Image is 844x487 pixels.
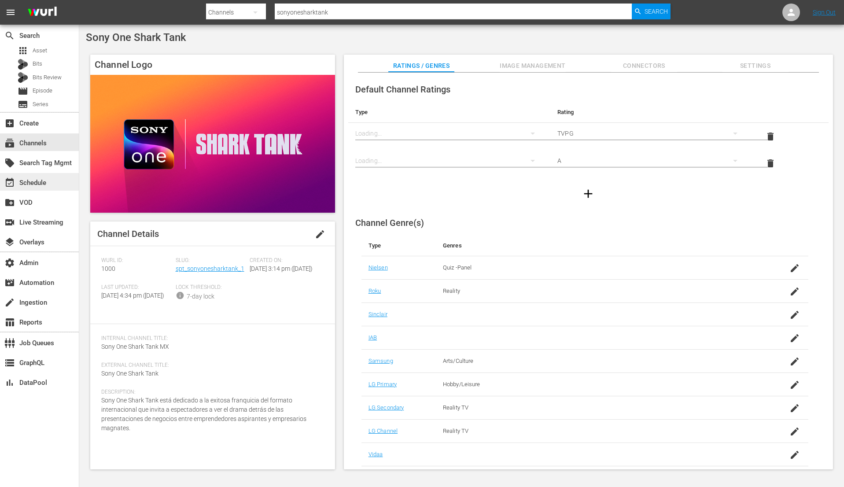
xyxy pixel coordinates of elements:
[18,99,28,110] span: Series
[101,362,320,369] span: External Channel Title:
[611,60,677,71] span: Connectors
[187,292,214,301] div: 7-day lock
[4,358,15,368] span: GraphQL
[250,257,320,264] span: Created On:
[722,60,789,71] span: Settings
[4,377,15,388] span: DataPool
[4,317,15,328] span: Reports
[90,55,335,75] h4: Channel Logo
[176,291,184,300] span: info
[645,4,668,19] span: Search
[388,60,454,71] span: Ratings / Genres
[4,277,15,288] span: Automation
[361,235,436,256] th: Type
[550,102,753,123] th: Rating
[369,381,397,387] a: LG Primary
[101,284,171,291] span: Last Updated:
[4,217,15,228] span: Live Streaming
[310,224,331,245] button: edit
[557,148,746,173] div: A
[33,73,62,82] span: Bits Review
[760,126,781,147] button: delete
[4,197,15,208] span: VOD
[250,265,313,272] span: [DATE] 3:14 pm ([DATE])
[500,60,566,71] span: Image Management
[557,121,746,146] div: TVPG
[176,265,244,272] a: spt_sonyonesharktank_1
[369,311,387,317] a: Sinclair
[4,138,15,148] span: Channels
[90,75,335,213] img: Sony One Shark Tank
[4,30,15,41] span: Search
[369,404,404,411] a: LG Secondary
[18,86,28,96] span: Episode
[348,102,829,177] table: simple table
[369,264,388,271] a: Nielsen
[101,257,171,264] span: Wurl ID:
[369,451,383,457] a: Vidaa
[33,100,48,109] span: Series
[348,102,551,123] th: Type
[101,397,306,432] span: Sony One Shark Tank está dedicado a la exitosa franquicia del formato internacional que invita a ...
[355,84,450,95] span: Default Channel Ratings
[4,338,15,348] span: Job Queues
[4,118,15,129] span: Create
[97,229,159,239] span: Channel Details
[21,2,63,23] img: ans4CAIJ8jUAAAAAAAAAAAAAAAAAAAAAAAAgQb4GAAAAAAAAAAAAAAAAAAAAAAAAJMjXAAAAAAAAAAAAAAAAAAAAAAAAgAT5G...
[355,218,424,228] span: Channel Genre(s)
[4,158,15,168] span: Search Tag Mgmt
[760,153,781,174] button: delete
[765,158,776,169] span: delete
[436,235,759,256] th: Genres
[369,334,377,341] a: IAB
[4,237,15,247] span: Overlays
[4,177,15,188] span: Schedule
[765,131,776,142] span: delete
[315,229,325,240] span: edit
[369,428,398,434] a: LG Channel
[101,343,169,350] span: Sony One Shark Tank MX
[18,72,28,83] div: Bits Review
[101,292,164,299] span: [DATE] 4:34 pm ([DATE])
[4,258,15,268] span: Admin
[18,59,28,70] div: Bits
[18,45,28,56] span: Asset
[369,358,393,364] a: Samsung
[33,59,42,68] span: Bits
[5,7,16,18] span: menu
[33,86,52,95] span: Episode
[813,9,836,16] a: Sign Out
[86,31,186,44] span: Sony One Shark Tank
[176,284,246,291] span: Lock Threshold:
[176,257,246,264] span: Slug:
[369,288,381,294] a: Roku
[33,46,47,55] span: Asset
[101,265,115,272] span: 1000
[632,4,671,19] button: Search
[101,370,158,377] span: Sony One Shark Tank
[101,389,320,396] span: Description:
[101,335,320,342] span: Internal Channel Title:
[4,297,15,308] span: Ingestion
